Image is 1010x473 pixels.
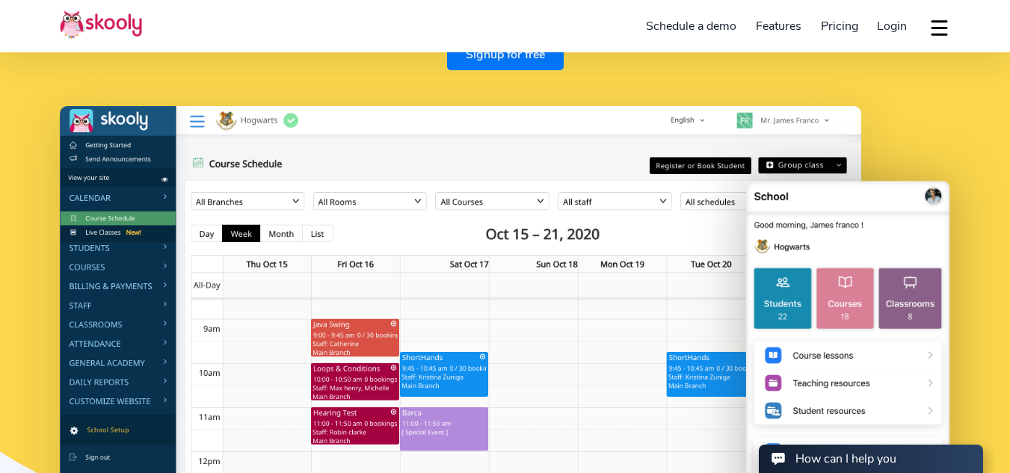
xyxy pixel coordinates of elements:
[821,18,858,34] span: Pricing
[60,10,142,39] img: Skooly
[746,14,811,38] a: Features
[637,14,747,38] a: Schedule a demo
[811,14,868,38] a: Pricing
[867,14,917,38] a: Login
[447,38,564,70] a: Signup for free
[929,10,950,45] button: dropdown menu
[877,18,907,34] span: Login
